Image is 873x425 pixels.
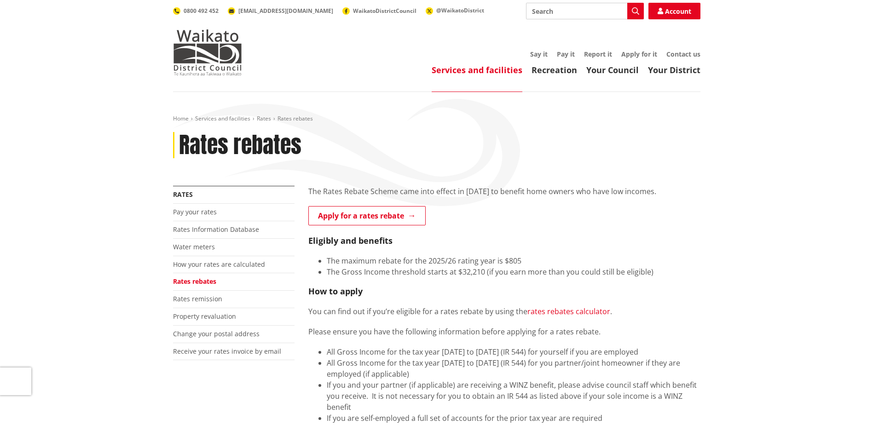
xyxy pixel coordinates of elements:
[621,50,657,58] a: Apply for it
[426,6,484,14] a: @WaikatoDistrict
[831,386,864,419] iframe: Messenger Launcher
[586,64,639,75] a: Your Council
[327,346,700,357] li: All Gross Income for the tax year [DATE] to [DATE] (IR 544) for yourself if you are employed
[584,50,612,58] a: Report it
[308,306,700,317] p: You can find out if you’re eligible for a rates rebate by using the .
[173,347,281,356] a: Receive your rates invoice by email
[308,235,393,246] strong: Eligibly and benefits
[173,312,236,321] a: Property revaluation
[238,7,333,15] span: [EMAIL_ADDRESS][DOMAIN_NAME]
[278,115,313,122] span: Rates rebates
[308,206,426,225] a: Apply for a rates rebate
[327,266,700,277] li: The Gross Income threshold starts at $32,210 (if you earn more than you could still be eligible)
[308,186,700,197] p: The Rates Rebate Scheme came into effect in [DATE] to benefit home owners who have low incomes.
[666,50,700,58] a: Contact us
[195,115,250,122] a: Services and facilities
[173,115,700,123] nav: breadcrumb
[436,6,484,14] span: @WaikatoDistrict
[184,7,219,15] span: 0800 492 452
[228,7,333,15] a: [EMAIL_ADDRESS][DOMAIN_NAME]
[527,306,610,316] a: rates rebates calculator
[173,260,265,269] a: How your rates are calculated
[173,225,259,234] a: Rates Information Database
[173,329,260,338] a: Change your postal address
[179,132,301,159] h1: Rates rebates
[173,7,219,15] a: 0800 492 452
[173,190,193,199] a: Rates
[353,7,416,15] span: WaikatoDistrictCouncil
[173,115,189,122] a: Home
[532,64,577,75] a: Recreation
[327,413,700,424] li: If you are self-employed a full set of accounts for the prior tax year are required
[557,50,575,58] a: Pay it
[173,277,216,286] a: Rates rebates
[327,379,700,413] li: If you and your partner (if applicable) are receiving a WINZ benefit, please advise council staff...
[173,29,242,75] img: Waikato District Council - Te Kaunihera aa Takiwaa o Waikato
[530,50,548,58] a: Say it
[327,255,700,266] li: The maximum rebate for the 2025/26 rating year is $805
[648,64,700,75] a: Your District
[342,7,416,15] a: WaikatoDistrictCouncil
[308,286,363,297] strong: How to apply
[526,3,644,19] input: Search input
[173,242,215,251] a: Water meters
[173,294,222,303] a: Rates remission
[173,207,217,216] a: Pay your rates
[648,3,700,19] a: Account
[327,357,700,379] li: All Gross Income for the tax year [DATE] to [DATE] (IR 544) for you partner/joint homeowner if th...
[432,64,522,75] a: Services and facilities
[257,115,271,122] a: Rates
[308,326,700,337] p: Please ensure you have the following information before applying for a rates rebate.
